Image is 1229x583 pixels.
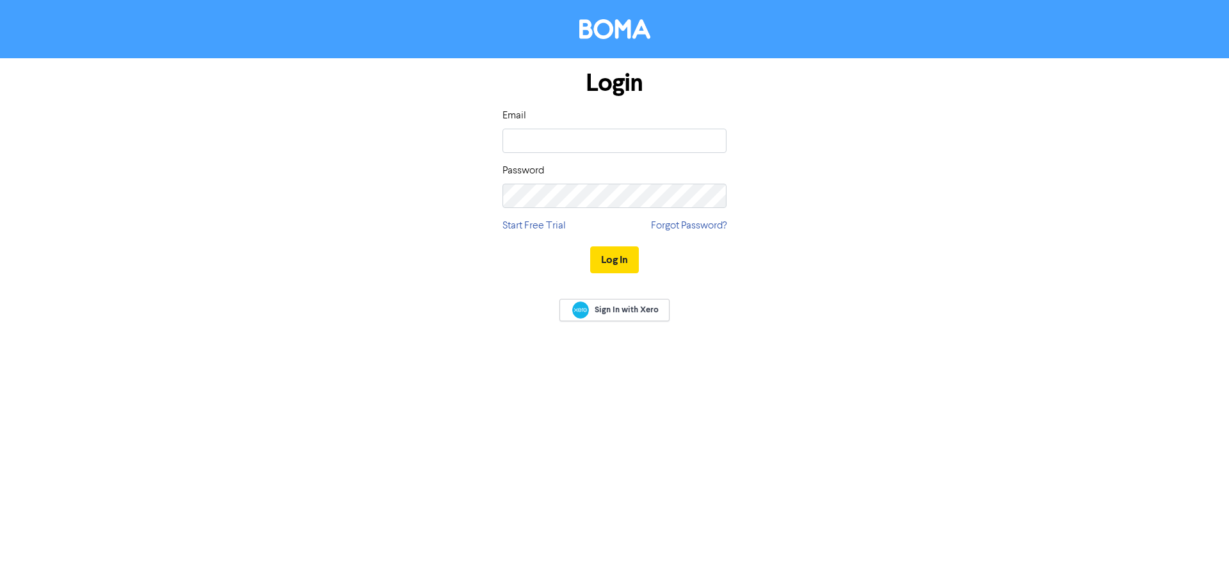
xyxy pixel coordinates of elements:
img: Xero logo [572,301,589,319]
img: BOMA Logo [579,19,650,39]
span: Sign In with Xero [595,304,659,315]
a: Start Free Trial [502,218,566,234]
button: Log In [590,246,639,273]
label: Password [502,163,544,179]
h1: Login [502,68,727,98]
label: Email [502,108,526,124]
a: Forgot Password? [651,218,727,234]
a: Sign In with Xero [559,299,670,321]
